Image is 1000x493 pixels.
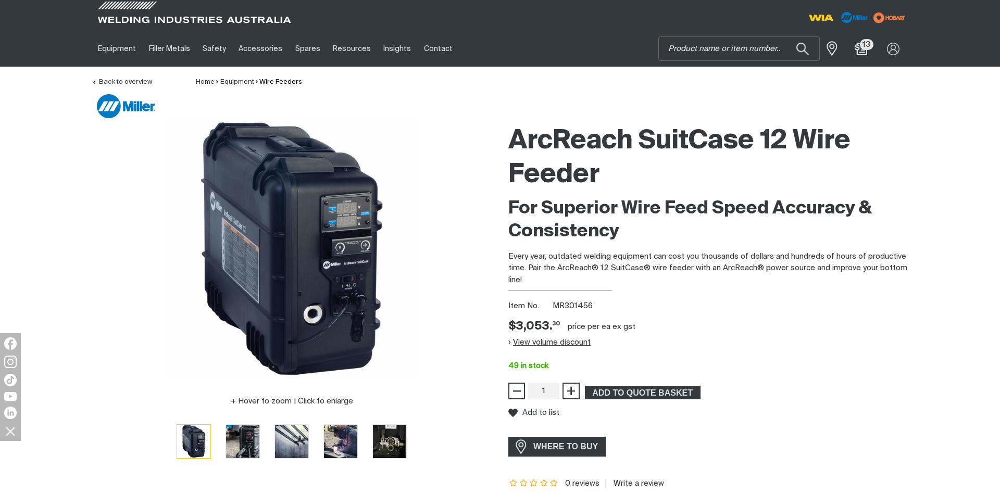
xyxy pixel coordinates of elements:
[232,31,289,67] a: Accessories
[142,31,196,67] a: Filler Metals
[508,480,559,487] span: Rating: {0}
[4,392,17,401] img: YouTube
[659,37,819,60] input: Product name or item number...
[274,424,309,459] button: Go to slide 3
[566,382,576,400] span: +
[508,124,908,192] h1: ArcReach SuitCase 12 Wire Feeder
[224,395,359,408] button: Hover to zoom | Click to enlarge
[4,407,17,419] img: LinkedIn
[418,31,459,67] a: Contact
[177,425,210,458] img: ArcReach SuitCase 12
[196,79,215,85] a: Home
[259,79,302,85] a: Wire Feeders
[508,319,560,334] div: Price
[226,424,260,459] button: Go to slide 2
[586,386,699,399] span: ADD TO QUOTE BASKET
[373,425,406,458] img: ArcReach SuitCase 12
[508,334,591,351] button: View volume discount
[2,422,19,440] img: hide socials
[92,79,152,85] a: Back to overview of Wire Feeders
[785,36,820,61] button: Search products
[565,479,599,487] span: 0 reviews
[377,31,417,67] a: Insights
[585,386,701,399] button: Add ArcReach SuitCase 12 to the shopping cart
[508,251,908,286] p: Every year, outdated welding equipment can cost you thousands of dollars and hundreds of hours of...
[612,322,635,332] div: ex gst
[226,425,259,458] img: ArcReach SuitCase 12
[553,302,593,310] span: MR301456
[275,425,308,458] img: ArcReach SuitCase 12
[92,31,142,67] a: Equipment
[4,374,17,386] img: TikTok
[508,197,908,243] h2: For Superior Wire Feed Speed Accuracy & Consistency
[372,424,407,459] button: Go to slide 5
[4,337,17,350] img: Facebook
[508,437,606,456] a: WHERE TO BUY
[323,424,358,459] button: Go to slide 4
[289,31,327,67] a: Spares
[508,408,559,418] button: Add to list
[508,319,560,334] span: $3,053.
[220,79,254,85] a: Equipment
[568,322,610,332] div: price per EA
[527,438,605,455] span: WHERE TO BUY
[324,425,357,458] img: ArcReach SuitCase 12
[92,31,704,67] nav: Main
[512,382,522,400] span: −
[508,300,551,312] span: Item No.
[97,94,155,118] img: Miller
[177,424,211,459] button: Go to slide 1
[870,10,908,26] img: miller
[522,408,559,417] span: Add to list
[327,31,377,67] a: Resources
[508,362,548,370] span: 49 in stock
[4,356,17,368] img: Instagram
[605,479,664,488] a: Write a review
[196,31,232,67] a: Safety
[196,77,302,87] nav: Breadcrumb
[553,321,560,326] sup: 30
[161,119,422,380] img: ArcReach SuitCase 12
